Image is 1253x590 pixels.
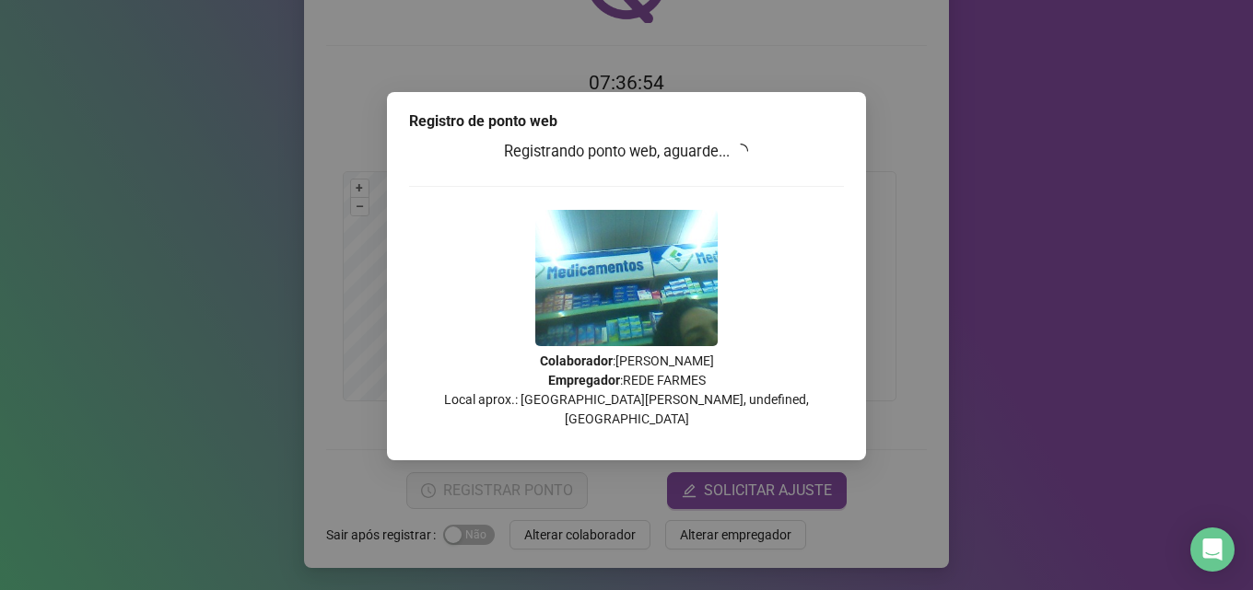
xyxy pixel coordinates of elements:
[409,110,844,133] div: Registro de ponto web
[535,210,718,346] img: Z
[1190,527,1235,572] div: Open Intercom Messenger
[540,353,613,368] strong: Colaborador
[732,141,752,161] span: loading
[409,352,844,429] p: : [PERSON_NAME] : REDE FARMES Local aprox.: [GEOGRAPHIC_DATA][PERSON_NAME], undefined, [GEOGRAPHI...
[548,373,620,388] strong: Empregador
[409,140,844,164] h3: Registrando ponto web, aguarde...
